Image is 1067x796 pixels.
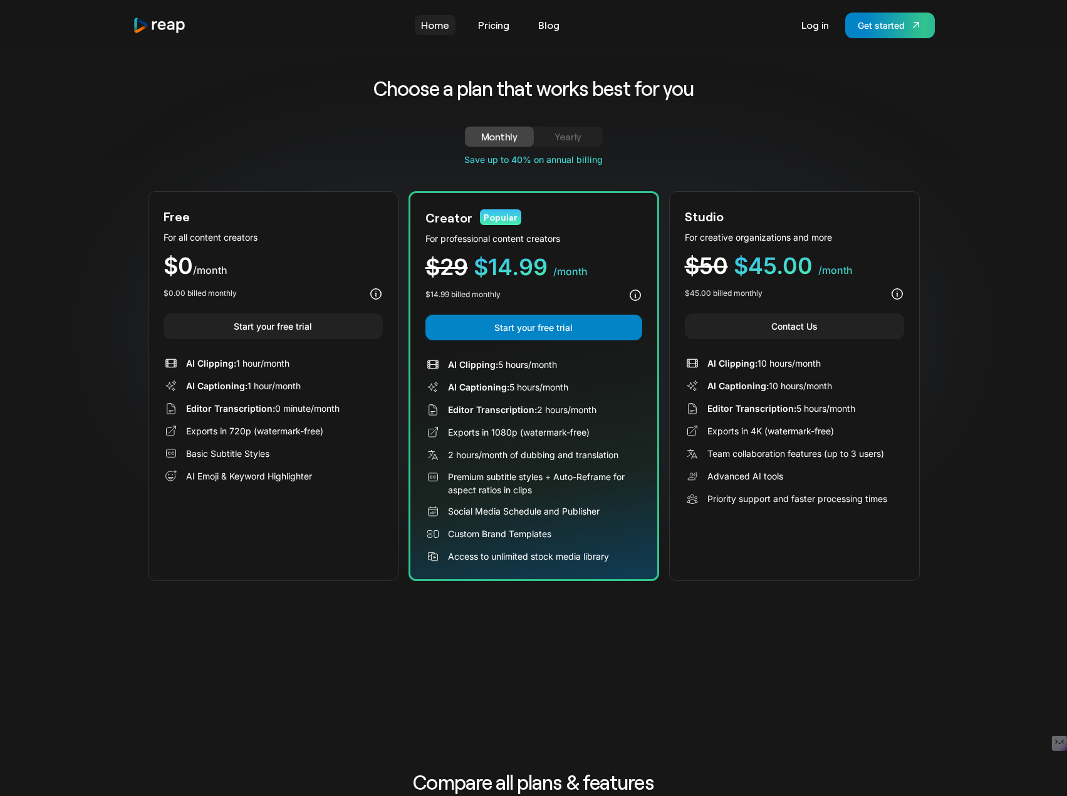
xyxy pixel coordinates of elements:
[685,288,763,299] div: $45.00 billed monthly
[275,75,792,102] h2: Choose a plan that works best for you
[472,15,516,35] a: Pricing
[33,33,138,43] div: Domain: [DOMAIN_NAME]
[133,17,187,34] img: reap logo
[795,15,835,35] a: Log in
[685,231,904,244] div: For creative organizations and more
[549,129,588,144] div: Yearly
[448,426,590,439] div: Exports in 1080p (watermark-free)
[34,73,44,83] img: tab_domain_overview_orange.svg
[425,232,642,245] div: For professional content creators
[448,505,600,518] div: Social Media Schedule and Publisher
[186,424,323,437] div: Exports in 720p (watermark-free)
[186,358,236,369] span: AI Clipping:
[707,403,796,414] span: Editor Transcription:
[448,527,551,540] div: Custom Brand Templates
[138,74,211,82] div: Keywords by Traffic
[186,379,301,392] div: 1 hour/month
[186,380,247,391] span: AI Captioning:
[448,358,557,371] div: 5 hours/month
[734,252,813,280] span: $45.00
[553,265,588,278] span: /month
[685,313,904,339] a: Contact Us
[425,315,642,340] a: Start your free trial
[448,382,509,392] span: AI Captioning:
[20,20,30,30] img: logo_orange.svg
[707,469,783,483] div: Advanced AI tools
[707,402,855,415] div: 5 hours/month
[133,17,187,34] a: home
[125,73,135,83] img: tab_keywords_by_traffic_grey.svg
[707,424,834,437] div: Exports in 4K (watermark-free)
[448,448,618,461] div: 2 hours/month of dubbing and translation
[415,15,455,35] a: Home
[858,19,905,32] div: Get started
[186,403,275,414] span: Editor Transcription:
[164,254,383,278] div: $0
[532,15,566,35] a: Blog
[186,447,269,460] div: Basic Subtitle Styles
[193,264,227,276] span: /month
[35,20,61,30] div: v 4.0.25
[164,288,237,299] div: $0.00 billed monthly
[480,209,521,225] div: Popular
[707,447,884,460] div: Team collaboration features (up to 3 users)
[164,313,383,339] a: Start your free trial
[448,403,596,416] div: 2 hours/month
[164,207,190,226] div: Free
[448,380,568,394] div: 5 hours/month
[845,13,935,38] a: Get started
[474,253,548,281] span: $14.99
[707,358,757,369] span: AI Clipping:
[20,33,30,43] img: website_grey.svg
[448,404,537,415] span: Editor Transcription:
[425,208,472,227] div: Creator
[186,357,289,370] div: 1 hour/month
[480,129,519,144] div: Monthly
[425,289,501,300] div: $14.99 billed monthly
[685,207,724,226] div: Studio
[48,74,112,82] div: Domain Overview
[148,153,920,166] div: Save up to 40% on annual billing
[164,231,383,244] div: For all content creators
[448,470,642,496] div: Premium subtitle styles + Auto-Reframe for aspect ratios in clips
[707,492,887,505] div: Priority support and faster processing times
[707,380,769,391] span: AI Captioning:
[448,550,609,563] div: Access to unlimited stock media library
[186,402,340,415] div: 0 minute/month
[685,252,728,280] span: $50
[186,469,312,483] div: AI Emoji & Keyword Highlighter
[448,359,498,370] span: AI Clipping:
[707,379,832,392] div: 10 hours/month
[707,357,821,370] div: 10 hours/month
[818,264,853,276] span: /month
[425,253,468,281] span: $29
